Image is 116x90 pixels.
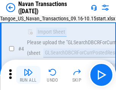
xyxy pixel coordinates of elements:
div: Skip [72,78,82,82]
div: (sheet [27,50,40,56]
div: Navan Transactions ([DATE]) [18,0,88,15]
div: Run All [20,78,37,82]
img: Back [6,3,15,12]
img: Main button [95,69,107,81]
img: Undo [48,68,57,77]
img: Support [91,5,97,11]
button: Skip [65,66,89,84]
img: Run All [24,68,33,77]
span: # 4 [18,46,24,52]
button: Run All [16,66,40,84]
div: Undo [47,78,58,82]
button: Undo [40,66,65,84]
div: Import Sheet [36,28,67,37]
img: Skip [72,68,81,77]
img: Settings menu [101,3,110,12]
